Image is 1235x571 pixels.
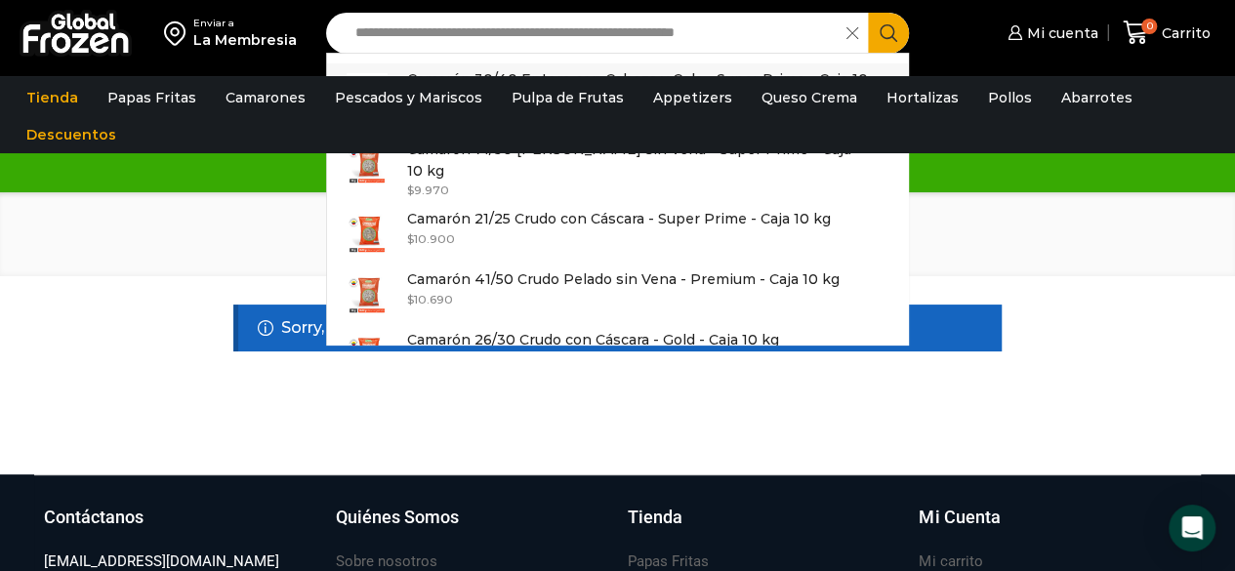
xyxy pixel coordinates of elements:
bdi: 10.690 [407,292,453,306]
a: Camarón 21/25 Crudo con Cáscara - Super Prime - Caja 10 kg $10.900 [327,203,909,264]
a: Mi cuenta [1003,14,1098,53]
a: Tienda [17,79,88,116]
a: Camarón 30/40 Entero con Cabeza y Cola - Super Prime - Caja 10 kg $7.910 [327,63,909,134]
a: Tienda [628,505,900,550]
a: Camarones [216,79,315,116]
a: Pollos [978,79,1042,116]
a: Abarrotes [1051,79,1142,116]
span: $ [407,183,414,197]
div: La Membresia [193,30,297,50]
span: $ [407,292,414,306]
a: Pescados y Mariscos [325,79,492,116]
div: Sorry, No coupons available for you. [233,305,1002,351]
h3: Mi Cuenta [919,505,1000,530]
a: Camarón 26/30 Crudo con Cáscara - Gold - Caja 10 kg [327,324,909,385]
img: address-field-icon.svg [164,17,193,50]
button: Search button [868,13,909,54]
a: Mi Cuenta [919,505,1191,550]
p: Camarón 71/90 [PERSON_NAME] sin Vena - Super Prime - Caja 10 kg [407,139,871,183]
a: Queso Crema [752,79,867,116]
div: Enviar a [193,17,297,30]
p: Camarón 21/25 Crudo con Cáscara - Super Prime - Caja 10 kg [407,208,831,229]
bdi: 9.970 [407,183,449,197]
p: Camarón 30/40 Entero con Cabeza y Cola - Super Prime - Caja 10 kg [407,68,871,112]
p: Camarón 26/30 Crudo con Cáscara - Gold - Caja 10 kg [407,329,779,350]
h3: Tienda [628,505,682,530]
span: Carrito [1157,23,1211,43]
span: Mi cuenta [1022,23,1098,43]
span: 0 [1141,19,1157,34]
span: $ [407,231,414,246]
p: Camarón 41/50 Crudo Pelado sin Vena - Premium - Caja 10 kg [407,268,840,290]
a: Quiénes Somos [336,505,608,550]
a: 0 Carrito [1118,10,1215,56]
a: Contáctanos [44,505,316,550]
a: Hortalizas [877,79,968,116]
h3: Contáctanos [44,505,144,530]
a: Papas Fritas [98,79,206,116]
h3: Quiénes Somos [336,505,459,530]
a: Camarón 71/90 [PERSON_NAME] sin Vena - Super Prime - Caja 10 kg $9.970 [327,134,909,204]
div: Open Intercom Messenger [1169,505,1215,551]
a: Camarón 41/50 Crudo Pelado sin Vena - Premium - Caja 10 kg $10.690 [327,264,909,324]
a: Pulpa de Frutas [502,79,634,116]
a: Appetizers [643,79,742,116]
a: Descuentos [17,116,126,153]
bdi: 10.900 [407,231,455,246]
